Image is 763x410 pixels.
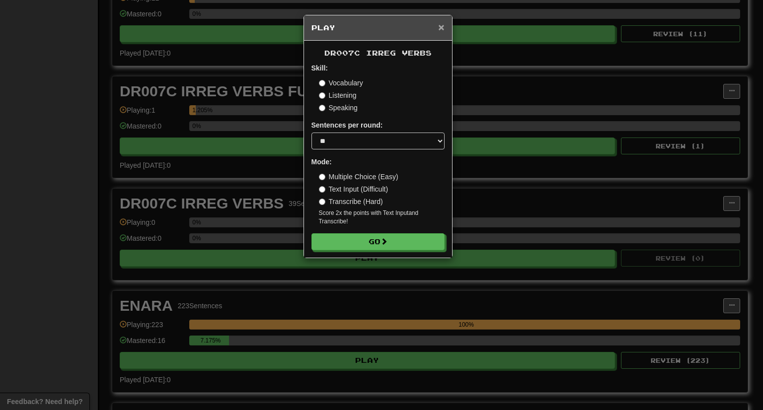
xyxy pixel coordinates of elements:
[319,103,358,113] label: Speaking
[319,184,388,194] label: Text Input (Difficult)
[319,197,383,206] label: Transcribe (Hard)
[311,158,332,166] strong: Mode:
[311,120,383,130] label: Sentences per round:
[319,90,357,100] label: Listening
[319,78,363,88] label: Vocabulary
[311,233,445,250] button: Go
[319,209,445,226] small: Score 2x the points with Text Input and Transcribe !
[438,22,444,32] button: Close
[319,186,325,193] input: Text Input (Difficult)
[319,92,325,99] input: Listening
[438,21,444,33] span: ×
[319,80,325,86] input: Vocabulary
[311,23,445,33] h5: Play
[319,172,398,182] label: Multiple Choice (Easy)
[311,64,328,72] strong: Skill:
[319,199,325,205] input: Transcribe (Hard)
[324,49,432,57] span: DR007C IRREG VERBS
[319,105,325,111] input: Speaking
[319,174,325,180] input: Multiple Choice (Easy)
